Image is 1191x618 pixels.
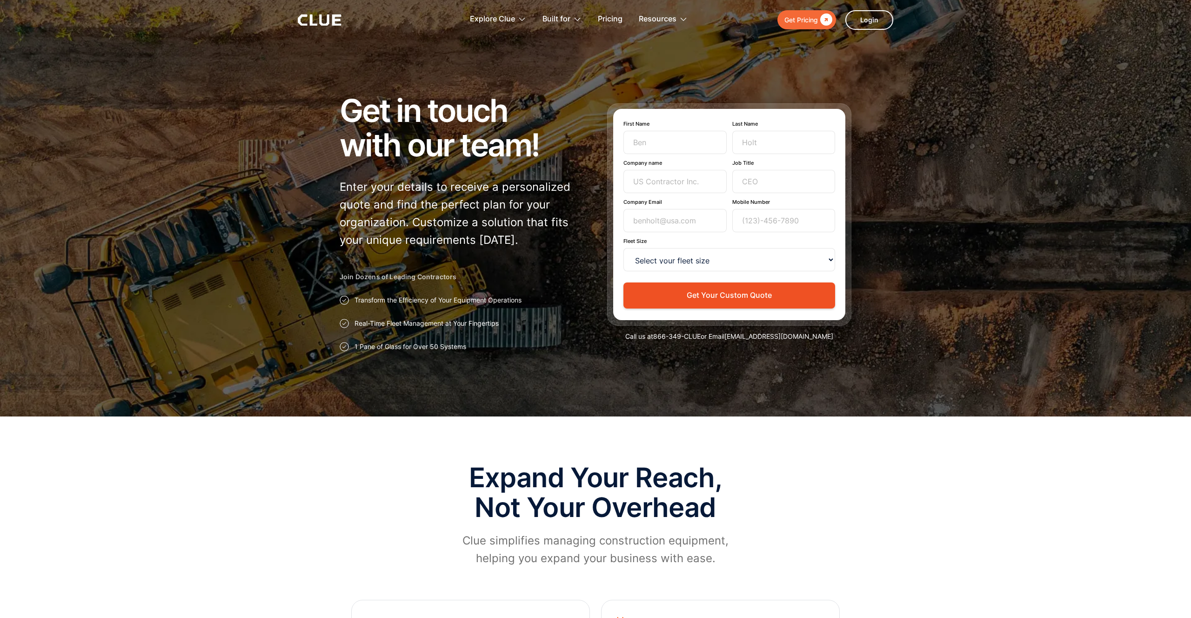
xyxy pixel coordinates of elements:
p: Transform the Efficiency of Your Equipment Operations [355,296,522,305]
img: Approval checkmark icon [340,319,349,328]
div: Built for [542,5,582,34]
div: Resources [639,5,688,34]
a: [EMAIL_ADDRESS][DOMAIN_NAME] [724,332,833,340]
label: Last Name [732,121,836,127]
a: Pricing [598,5,622,34]
button: Get Your Custom Quote [623,282,835,308]
div: Explore Clue [470,5,515,34]
p: Real-Time Fleet Management at Your Fingertips [355,319,499,328]
input: US Contractor Inc. [623,170,727,193]
input: Holt [732,131,836,154]
p: Clue simplifies managing construction equipment, helping you expand your business with ease. [456,532,735,567]
div: Built for [542,5,570,34]
label: First Name [623,121,727,127]
h1: Get in touch with our team! [340,93,584,162]
input: benholt@usa.com [623,209,727,232]
img: Approval checkmark icon [340,342,349,351]
label: Mobile Number [732,199,836,205]
a: 866-349-CLUE [653,332,701,340]
input: (123)-456-7890 [732,209,836,232]
a: Get Pricing [777,10,836,29]
p: 1 Pane of Glass for Over 50 Systems [355,342,466,351]
p: Enter your details to receive a personalized quote and find the perfect plan for your organizatio... [340,178,584,249]
label: Company name [623,160,727,166]
label: Fleet Size [623,238,835,244]
input: Ben [623,131,727,154]
div: Explore Clue [470,5,526,34]
input: CEO [732,170,836,193]
div: Get Pricing [784,14,818,26]
h2: Expand Your Reach, Not Your Overhead [456,463,735,523]
h2: Join Dozens of Leading Contractors [340,272,584,282]
label: Job Title [732,160,836,166]
div:  [818,14,832,26]
img: Approval checkmark icon [340,296,349,305]
label: Company Email [623,199,727,205]
div: Resources [639,5,676,34]
a: Login [845,10,893,30]
div: Call us at or Email [607,332,851,341]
